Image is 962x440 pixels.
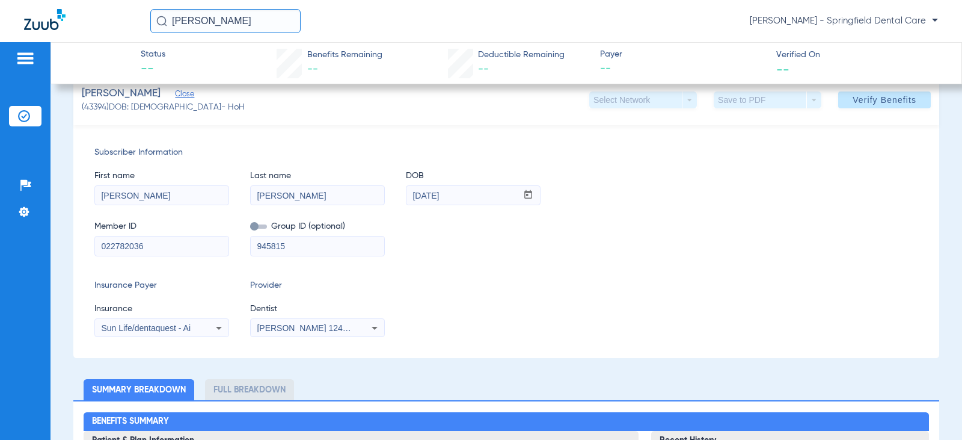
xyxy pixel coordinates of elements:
span: Last name [250,170,385,182]
span: -- [776,63,789,75]
span: Close [175,90,186,101]
span: -- [307,64,318,75]
img: Search Icon [156,16,167,26]
span: [PERSON_NAME] 1245769462 [257,323,375,333]
h2: Benefits Summary [84,412,928,432]
span: Verified On [776,49,942,61]
li: Summary Breakdown [84,379,194,400]
span: First name [94,170,229,182]
span: Member ID [94,220,229,233]
span: -- [141,61,165,78]
span: Status [141,48,165,61]
span: [PERSON_NAME] - Springfield Dental Care [750,15,938,27]
span: Group ID (optional) [250,220,385,233]
span: Provider [250,279,385,292]
span: Deductible Remaining [478,49,565,61]
span: Verify Benefits [853,95,916,105]
li: Full Breakdown [205,379,294,400]
span: DOB [406,170,541,182]
span: -- [600,61,766,76]
span: Sun Life/dentaquest - Ai [101,323,191,333]
span: Insurance [94,303,229,315]
input: Search for patients [150,9,301,33]
img: hamburger-icon [16,51,35,66]
span: (43394) DOB: [DEMOGRAPHIC_DATA] - HoH [82,101,245,114]
span: Benefits Remaining [307,49,382,61]
span: Insurance Payer [94,279,229,292]
span: Payer [600,48,766,61]
span: -- [478,64,489,75]
button: Verify Benefits [838,91,931,108]
span: Subscriber Information [94,146,918,159]
img: Zuub Logo [24,9,66,30]
span: [PERSON_NAME] [82,86,161,101]
button: Open calendar [516,186,540,205]
span: Dentist [250,303,385,315]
